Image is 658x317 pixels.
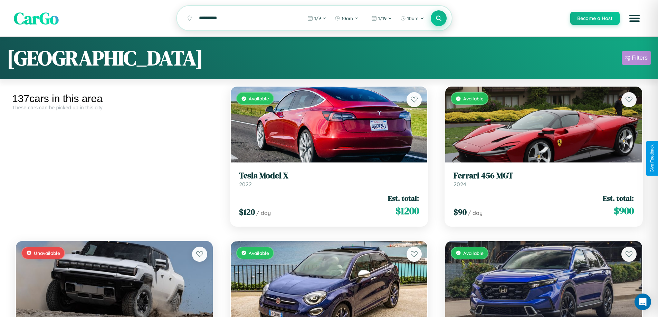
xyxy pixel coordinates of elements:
[314,16,321,21] span: 1 / 9
[454,171,634,188] a: Ferrari 456 MGT2024
[463,96,484,101] span: Available
[239,206,255,218] span: $ 120
[622,51,651,65] button: Filters
[331,13,362,24] button: 10am
[239,181,252,188] span: 2022
[650,145,655,172] div: Give Feedback
[632,55,648,61] div: Filters
[454,206,467,218] span: $ 90
[397,13,428,24] button: 10am
[304,13,330,24] button: 1/9
[625,9,644,28] button: Open menu
[12,105,217,110] div: These cars can be picked up in this city.
[378,16,387,21] span: 1 / 19
[256,209,271,216] span: / day
[603,193,634,203] span: Est. total:
[454,181,466,188] span: 2024
[388,193,419,203] span: Est. total:
[407,16,419,21] span: 10am
[395,204,419,218] span: $ 1200
[14,7,59,30] span: CarGo
[454,171,634,181] h3: Ferrari 456 MGT
[249,96,269,101] span: Available
[570,12,620,25] button: Become a Host
[614,204,634,218] span: $ 900
[34,250,60,256] span: Unavailable
[239,171,419,188] a: Tesla Model X2022
[12,93,217,105] div: 137 cars in this area
[635,294,651,310] div: Open Intercom Messenger
[342,16,353,21] span: 10am
[368,13,395,24] button: 1/19
[463,250,484,256] span: Available
[7,44,203,72] h1: [GEOGRAPHIC_DATA]
[468,209,483,216] span: / day
[249,250,269,256] span: Available
[239,171,419,181] h3: Tesla Model X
